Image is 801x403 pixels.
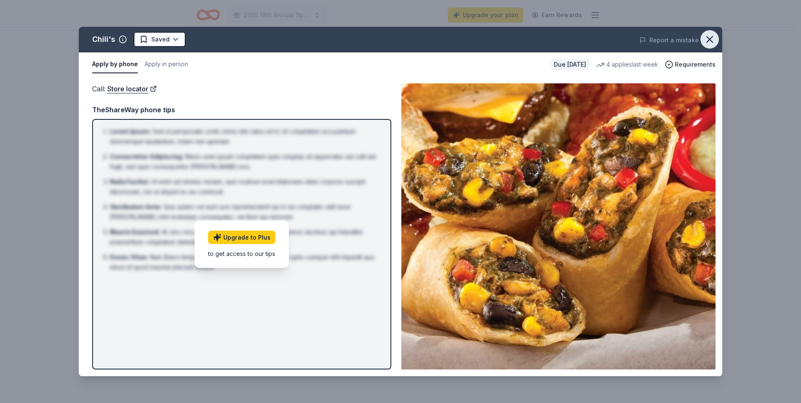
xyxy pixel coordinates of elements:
[110,128,151,135] span: Lorem Ipsum :
[92,83,391,94] div: Call :
[110,178,150,185] span: Nulla Facilisi :
[110,227,379,247] li: At vero eos et accusamus et iusto odio dignissimos ducimus qui blanditiis praesentium voluptatum ...
[665,59,716,70] button: Requirements
[110,228,160,235] span: Mauris Euismod :
[107,83,157,94] a: Store locator
[596,59,658,70] div: 4 applies last week
[401,83,716,369] img: Image for Chili's
[110,127,379,147] li: Sed ut perspiciatis unde omnis iste natus error sit voluptatem accusantium doloremque laudantium,...
[110,177,379,197] li: Ut enim ad minima veniam, quis nostrum exercitationem ullam corporis suscipit laboriosam, nisi ut...
[110,152,379,172] li: Nemo enim ipsam voluptatem quia voluptas sit aspernatur aut odit aut fugit, sed quia consequuntur...
[110,203,162,210] span: Vestibulum Ante :
[110,202,379,222] li: Quis autem vel eum iure reprehenderit qui in ea voluptate velit esse [PERSON_NAME] nihil molestia...
[208,230,276,244] a: Upgrade to Plus
[145,56,188,73] button: Apply in person
[208,249,276,258] div: to get access to our tips
[110,252,379,272] li: Nam libero tempore, cum soluta nobis est eligendi optio cumque nihil impedit quo minus id quod ma...
[675,59,716,70] span: Requirements
[151,34,170,44] span: Saved
[110,253,148,261] span: Donec Vitae :
[92,104,391,115] div: TheShareWay phone tips
[134,32,186,47] button: Saved
[92,56,138,73] button: Apply by phone
[550,59,589,70] div: Due [DATE]
[110,153,183,160] span: Consectetur Adipiscing :
[92,33,115,46] div: Chili's
[639,35,699,45] button: Report a mistake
